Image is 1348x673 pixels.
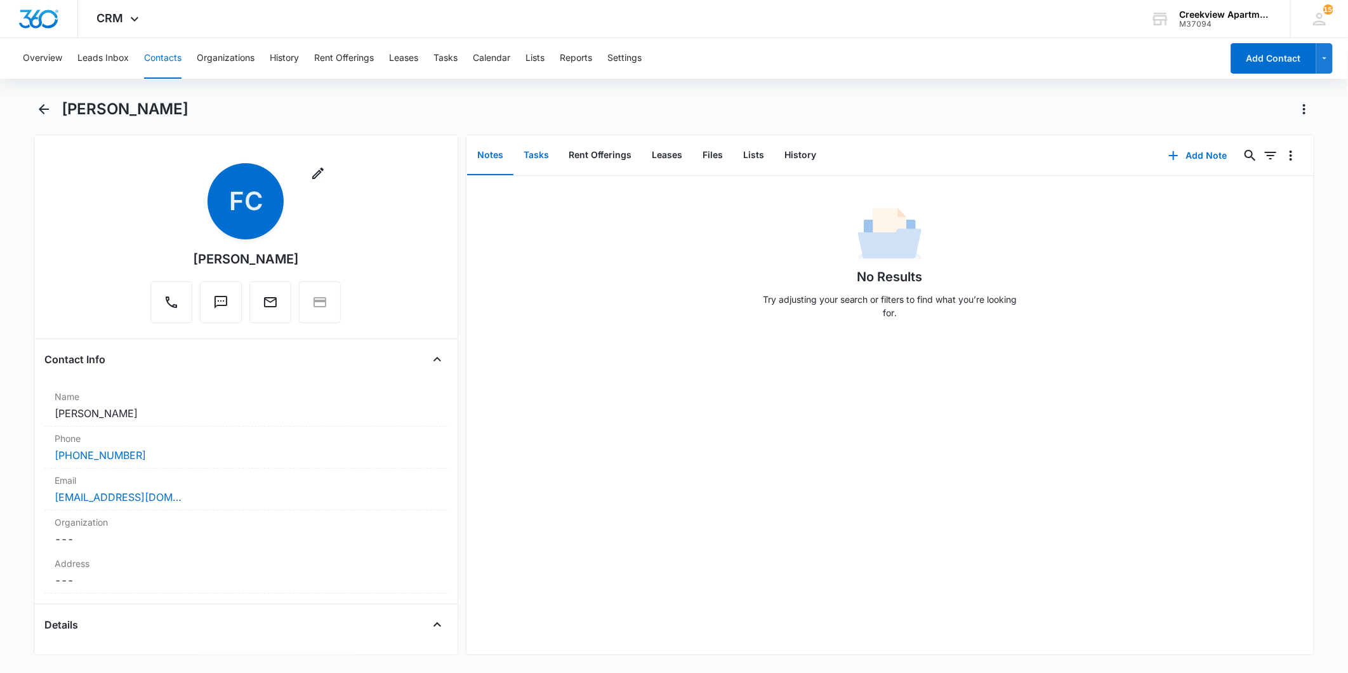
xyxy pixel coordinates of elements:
[44,385,447,427] div: Name[PERSON_NAME]
[55,448,146,463] a: [PHONE_NUMBER]
[23,38,62,79] button: Overview
[1294,99,1314,119] button: Actions
[642,136,693,175] button: Leases
[44,427,447,469] div: Phone[PHONE_NUMBER]
[44,617,78,632] h4: Details
[249,301,291,312] a: Email
[858,204,922,267] img: No Data
[270,38,299,79] button: History
[55,490,182,505] a: [EMAIL_ADDRESS][DOMAIN_NAME]
[314,38,374,79] button: Rent Offerings
[1323,4,1333,15] div: notifications count
[55,516,437,529] label: Organization
[55,531,437,547] dd: ---
[77,38,129,79] button: Leads Inbox
[607,38,642,79] button: Settings
[1323,4,1333,15] span: 156
[55,390,437,403] label: Name
[55,573,437,588] dd: ---
[197,38,254,79] button: Organizations
[427,615,447,635] button: Close
[757,293,1023,319] p: Try adjusting your search or filters to find what you’re looking for.
[389,38,418,79] button: Leases
[525,38,545,79] button: Lists
[44,552,447,594] div: Address---
[144,38,182,79] button: Contacts
[55,474,437,487] label: Email
[693,136,734,175] button: Files
[62,100,188,119] h1: [PERSON_NAME]
[150,281,192,323] button: Call
[560,38,592,79] button: Reports
[1260,145,1281,166] button: Filters
[775,136,827,175] button: History
[473,38,510,79] button: Calendar
[559,136,642,175] button: Rent Offerings
[55,557,437,570] label: Address
[857,267,923,286] h1: No Results
[150,301,192,312] a: Call
[200,281,242,323] button: Text
[433,38,458,79] button: Tasks
[1156,140,1240,171] button: Add Note
[193,250,299,269] div: [PERSON_NAME]
[467,136,513,175] button: Notes
[1240,145,1260,166] button: Search...
[55,406,437,421] dd: [PERSON_NAME]
[55,432,437,445] label: Phone
[734,136,775,175] button: Lists
[1281,145,1301,166] button: Overflow Menu
[44,510,447,552] div: Organization---
[513,136,559,175] button: Tasks
[44,352,105,367] h4: Contact Info
[97,11,124,25] span: CRM
[1179,20,1272,29] div: account id
[200,301,242,312] a: Text
[208,163,284,239] span: FC
[34,99,53,119] button: Back
[1231,43,1316,74] button: Add Contact
[44,469,447,510] div: Email[EMAIL_ADDRESS][DOMAIN_NAME]
[249,281,291,323] button: Email
[1179,10,1272,20] div: account name
[427,349,447,370] button: Close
